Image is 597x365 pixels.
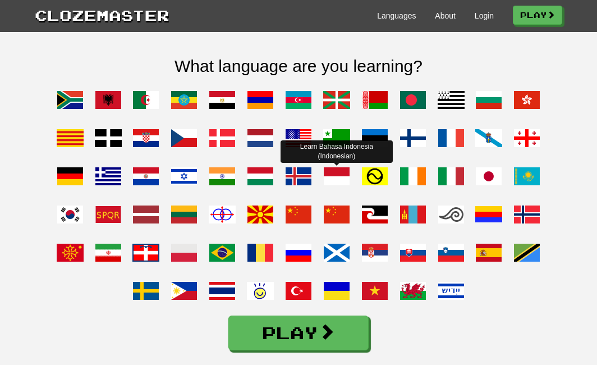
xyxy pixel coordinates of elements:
a: Play [513,6,562,25]
h2: What language are you learning? [35,57,562,75]
div: Learn Bahasa Indonesia (Indonesian) [281,140,393,163]
a: About [435,10,456,21]
a: Play [228,316,369,350]
a: Clozemaster [35,4,169,25]
a: Login [475,10,494,21]
a: Languages [377,10,416,21]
